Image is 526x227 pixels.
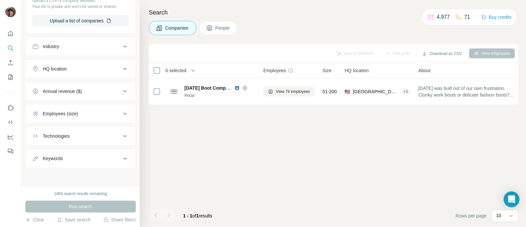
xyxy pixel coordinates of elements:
button: HQ location [26,61,135,77]
p: 10 [496,212,501,219]
div: Industry [43,43,59,50]
span: Employees [263,67,286,74]
button: Keywords [26,151,135,166]
button: Industry [26,39,135,54]
span: 1 - 1 [183,213,192,218]
div: Annual revenue ($) [43,88,82,95]
div: HQ location [43,66,67,72]
button: Buy credits [481,13,512,22]
button: Feedback [5,145,16,157]
img: Logo of Thursday Boot Company [169,86,179,97]
button: Use Surfe on LinkedIn [5,102,16,114]
div: Technologies [43,133,70,139]
div: Employees (size) [43,110,78,117]
button: Annual revenue ($) [26,83,135,99]
h4: Search [149,8,518,17]
button: Save search [57,216,90,223]
button: My lists [5,71,16,83]
div: Keywords [43,155,63,162]
button: Dashboard [5,131,16,143]
span: [DATE] Boot Company [184,85,234,91]
img: Avatar [5,7,16,17]
span: [DATE] was built out of our own frustration. Clunky work boots or delicate fashion boots? Cheap s... [418,85,515,98]
button: Use Surfe API [5,116,16,128]
p: 71 [464,13,470,21]
span: 1 [196,213,199,218]
span: results [183,213,212,218]
button: View 74 employees [263,87,315,97]
span: About [418,67,430,74]
div: 1884 search results remaining [54,191,107,197]
button: Technologies [26,128,135,144]
img: LinkedIn logo [234,85,240,91]
span: HQ location [345,67,369,74]
button: Employees (size) [26,106,135,122]
span: [GEOGRAPHIC_DATA], [US_STATE] [353,88,398,95]
button: Enrich CSV [5,57,16,69]
span: 51-200 [323,88,337,95]
span: Rows per page [456,213,487,219]
p: 4,977 [437,13,450,21]
button: Share filters [103,216,136,223]
span: Companies [165,25,189,31]
button: Download as CSV [417,49,466,59]
span: of [192,213,196,218]
div: + 3 [401,89,411,95]
button: Quick start [5,28,16,40]
button: Search [5,42,16,54]
span: 0 selected [165,67,186,74]
button: Clear [25,216,44,223]
span: People [215,25,230,31]
span: Size [323,67,331,74]
span: View 74 employees [276,89,310,95]
p: Your list is private and won't be saved or shared. [32,4,129,10]
span: 🇺🇸 [345,88,350,95]
button: Upload a list of companies [32,15,129,27]
div: Retail [184,93,255,99]
div: Open Intercom Messenger [504,191,519,207]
